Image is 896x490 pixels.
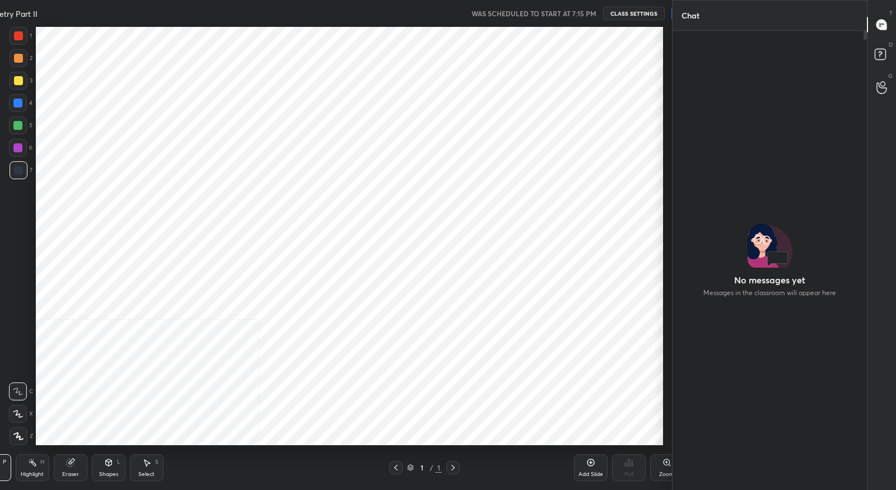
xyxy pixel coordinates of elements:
[9,405,33,423] div: X
[10,27,32,45] div: 1
[416,464,427,471] div: 1
[138,472,155,477] div: Select
[3,459,6,465] div: P
[155,459,158,465] div: S
[9,382,33,400] div: C
[578,472,603,477] div: Add Slide
[99,472,118,477] div: Shapes
[888,72,893,80] p: G
[659,472,674,477] div: Zoom
[10,427,33,445] div: Z
[9,94,32,112] div: 4
[9,116,32,134] div: 5
[9,139,32,157] div: 6
[889,9,893,17] p: T
[889,40,893,49] p: D
[472,8,596,18] h5: WAS SCHEDULED TO START AT 7:15 PM
[671,7,722,20] button: START CLASS
[430,464,433,471] div: /
[435,463,442,473] div: 1
[21,472,44,477] div: Highlight
[603,7,665,20] button: CLASS SETTINGS
[10,49,32,67] div: 2
[10,161,32,179] div: 7
[62,472,79,477] div: Eraser
[40,459,44,465] div: H
[10,72,32,90] div: 3
[673,1,708,30] p: Chat
[117,459,120,465] div: L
